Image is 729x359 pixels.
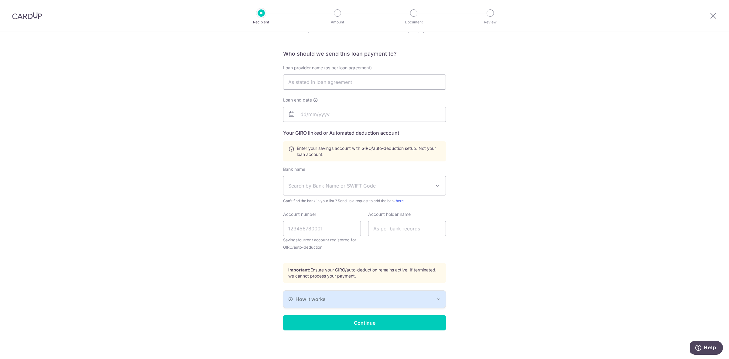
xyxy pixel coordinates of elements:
[283,236,361,251] small: Savings/current account registered for GIRO/auto-deduction
[283,211,316,217] label: Account number
[283,198,446,204] span: Can't find the bank in your list ? Send us a request to add the bank
[283,315,446,330] input: Continue
[14,4,26,10] span: Help
[283,50,446,57] h6: Who should we send this loan payment to?
[283,221,361,236] input: 123456780001
[315,19,360,25] p: Amount
[283,166,305,172] label: Bank name
[283,107,446,122] input: dd/mm/yyyy
[283,291,446,308] button: How it works
[297,145,441,157] span: Enter your savings account with GIRO/auto-deduction setup. Not your loan account.
[296,295,326,303] span: How it works
[283,65,372,70] span: Loan provider name (as per loan agreement)
[468,19,513,25] p: Review
[283,97,318,103] label: Loan end date
[368,221,446,236] input: As per bank records
[368,211,411,217] label: Account holder name
[239,19,284,25] p: Recipient
[12,12,42,19] img: CardUp
[391,19,436,25] p: Document
[288,267,441,279] p: Ensure your GIRO/auto-deduction remains active. If terminated, we cannot process your payment.
[690,341,723,356] iframe: Opens a widget where you can find more information
[288,267,310,272] strong: Important:
[283,129,446,136] h5: Your GIRO linked or Automated deduction account
[283,74,446,90] input: As stated in loan agreement
[396,198,404,203] a: here
[288,182,431,189] span: Search by Bank Name or SWIFT Code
